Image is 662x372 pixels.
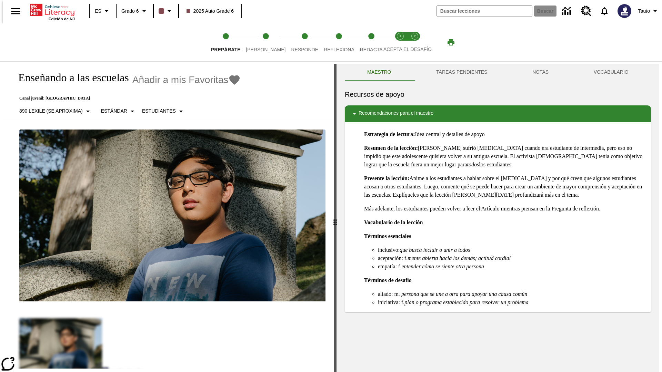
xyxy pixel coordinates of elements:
button: NOTAS [510,64,571,81]
button: Reflexiona step 4 of 5 [318,23,360,61]
span: ES [95,8,101,15]
button: Seleccionar estudiante [139,105,188,117]
span: Añadir a mis Favoritas [132,74,229,85]
em: plan o programa establecido para resolver un problema [404,299,529,305]
li: aliado: m [378,290,645,298]
span: 2025 Auto Grade 6 [187,8,234,15]
div: Recomendaciones para el maestro [345,105,651,122]
strong: Resumen de la lección: [364,145,418,151]
p: Recomendaciones para el maestro [359,110,433,118]
strong: Términos esenciales [364,233,411,239]
li: empatía: f. [378,262,645,271]
em: abierta hacia los demás; actitud cordial [422,255,511,261]
p: Estudiantes [142,107,176,115]
p: 890 Lexile (Se aproxima) [19,107,83,115]
button: Escoja un nuevo avatar [613,2,635,20]
div: Portada [30,2,75,21]
p: Anime a los estudiantes a hablar sobre el [MEDICAL_DATA] y por qué creen que algunos estudiantes ... [364,174,645,199]
button: Lee step 2 of 5 [240,23,291,61]
a: Centro de información [558,2,577,21]
em: incluir o unir a todos [423,247,470,253]
div: Pulsa la tecla de intro o la barra espaciadora y luego presiona las flechas de derecha e izquierd... [334,64,337,372]
em: que busca [400,247,422,253]
button: Seleccione Lexile, 890 Lexile (Se aproxima) [17,105,95,117]
button: Prepárate step 1 of 5 [205,23,246,61]
span: ACEPTA EL DESAFÍO [383,46,432,52]
li: iniciativa: f. [378,298,645,307]
span: Edición de NJ [49,17,75,21]
p: [PERSON_NAME] sufrió [MEDICAL_DATA] cuando era estudiante de intermedia, pero eso no impidió que ... [364,144,645,169]
strong: Términos de desafío [364,277,412,283]
button: Perfil/Configuración [635,5,662,17]
button: El color de la clase es café oscuro. Cambiar el color de la clase. [156,5,176,17]
em: entender [401,263,421,269]
a: Centro de recursos, Se abrirá en una pestaña nueva. [577,2,595,20]
p: Estándar [101,107,127,115]
p: Más adelante, los estudiantes pueden volver a leer el Artículo mientras piensan en la Pregunta de... [364,205,645,213]
span: Responde [291,47,318,52]
text: 1 [399,34,401,38]
strong: Vocabulario de la lección [364,219,423,225]
button: Redacta step 5 of 5 [354,23,388,61]
li: aceptación: f. [378,254,645,262]
button: Imprimir [440,36,462,49]
p: Idea central y detalles de apoyo [364,130,645,138]
button: Acepta el desafío contesta step 2 of 2 [405,23,425,61]
strong: Estrategia de lectura: [364,131,415,137]
input: Buscar campo [437,6,532,17]
button: Añadir a mis Favoritas - Enseñando a las escuelas [132,74,241,86]
h1: Enseñando a las escuelas [11,71,129,84]
p: Canal juvenil: [GEOGRAPHIC_DATA] [11,96,241,101]
span: Grado 6 [121,8,139,15]
text: 2 [414,34,415,38]
div: Instructional Panel Tabs [345,64,651,81]
em: . persona que se une a otra para apoyar una causa común [399,291,527,297]
div: reading [3,64,334,369]
span: Prepárate [211,47,240,52]
button: Tipo de apoyo, Estándar [98,105,139,117]
button: VOCABULARIO [571,64,651,81]
button: Abrir el menú lateral [6,1,26,21]
img: un adolescente sentado cerca de una gran lápida de cementerio. [19,130,325,302]
button: Grado: Grado 6, Elige un grado [119,5,151,17]
button: TAREAS PENDIENTES [414,64,510,81]
img: Avatar [618,4,631,18]
span: Redacta [360,47,383,52]
em: mente [408,255,421,261]
h6: Recursos de apoyo [345,89,651,100]
button: Lenguaje: ES, Selecciona un idioma [92,5,114,17]
button: Acepta el desafío lee step 1 of 2 [390,23,410,61]
button: Maestro [345,64,414,81]
div: activity [337,64,659,372]
li: inclusivo: [378,246,645,254]
em: cómo se siente otra persona [422,263,484,269]
a: Notificaciones [595,2,613,20]
span: Tauto [638,8,650,15]
button: Responde step 3 of 5 [285,23,324,61]
span: [PERSON_NAME] [246,47,285,52]
em: todos [467,162,479,167]
strong: Presente la lección: [364,175,409,181]
span: Reflexiona [324,47,354,52]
